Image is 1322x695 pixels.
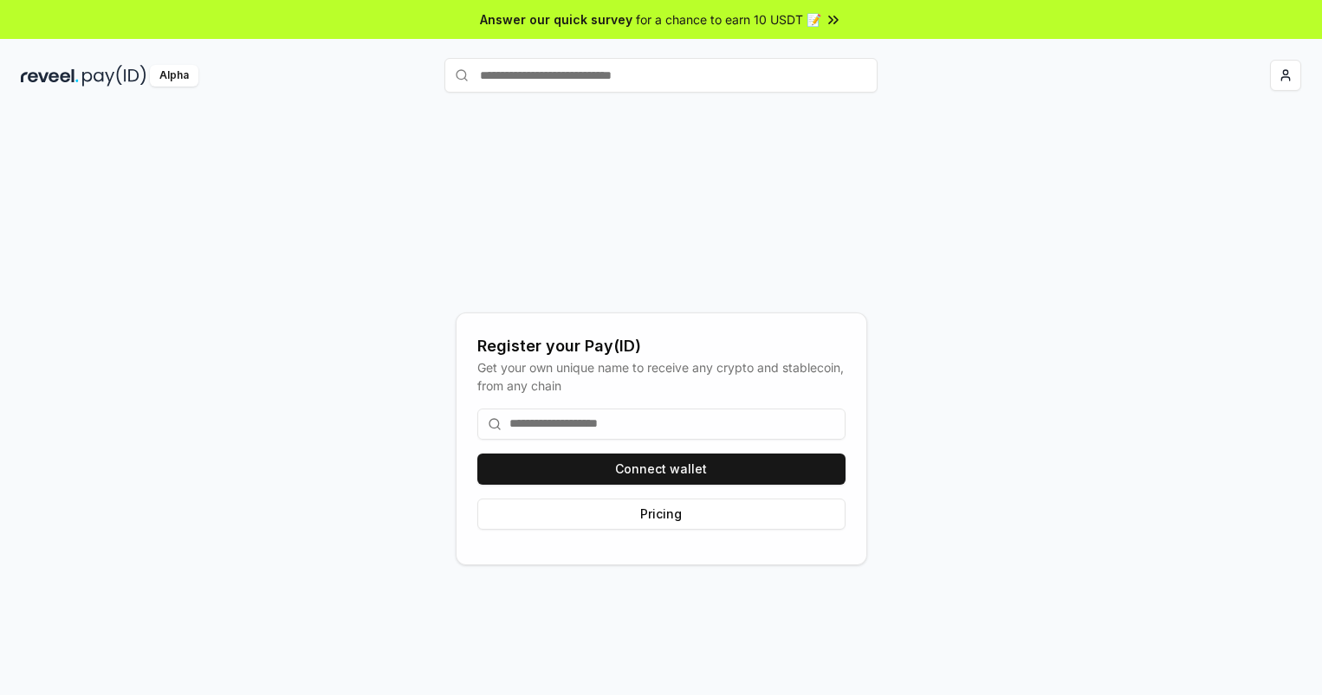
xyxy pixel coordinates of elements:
div: Get your own unique name to receive any crypto and stablecoin, from any chain [477,358,846,395]
button: Connect wallet [477,454,846,485]
div: Register your Pay(ID) [477,334,846,358]
span: Answer our quick survey [480,10,632,29]
img: pay_id [82,65,146,87]
button: Pricing [477,499,846,530]
span: for a chance to earn 10 USDT 📝 [636,10,821,29]
div: Alpha [150,65,198,87]
img: reveel_dark [21,65,79,87]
